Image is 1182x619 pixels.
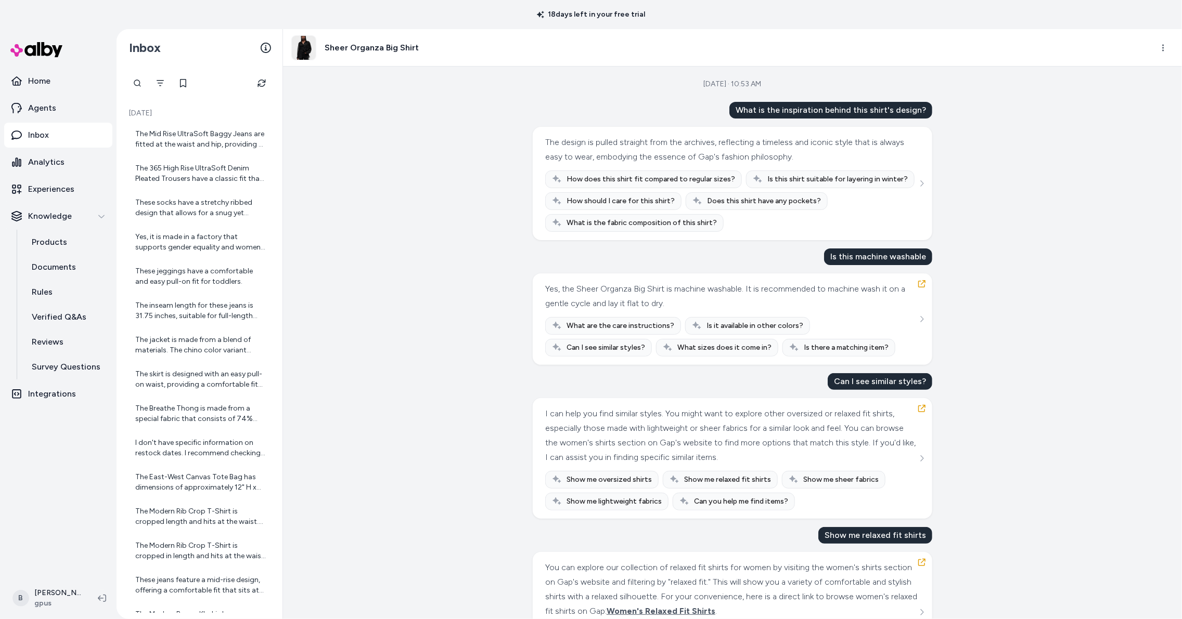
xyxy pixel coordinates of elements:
[150,73,171,94] button: Filter
[127,569,272,602] a: These jeans feature a mid-rise design, offering a comfortable fit that sits at the natural waist.
[706,321,803,331] span: Is it available in other colors?
[325,42,419,54] h3: Sheer Organza Big Shirt
[135,300,266,321] div: The inseam length for these jeans is 31.75 inches, suitable for full-length wear.
[567,321,674,331] span: What are the care instructions?
[704,79,762,89] div: [DATE] · 10:53 AM
[135,197,266,218] div: These socks have a stretchy ribbed design that allows for a snug yet comfortable fit, similar to ...
[127,397,272,430] a: The Breathe Thong is made from a special fabric that consists of 74% Polyester, 18% Lyocell Lenzi...
[32,261,76,273] p: Documents
[127,363,272,396] a: The skirt is designed with an easy pull-on waist, providing a comfortable fit for toddlers. It hi...
[127,534,272,568] a: The Modern Rib Crop T-Shirt is cropped in length and hits at the waist. It has a slim and stretch...
[32,336,63,348] p: Reviews
[916,313,928,325] button: See more
[127,466,272,499] a: The East-West Canvas Tote Bag has dimensions of approximately 12" H x 4.5" W x 19" L. Depending o...
[4,123,112,148] a: Inbox
[694,496,788,507] span: Can you help me find items?
[127,108,272,118] p: [DATE]
[135,403,266,424] div: The Breathe Thong is made from a special fabric that consists of 74% Polyester, 18% Lyocell Lenzi...
[21,255,112,280] a: Documents
[34,588,81,598] p: [PERSON_NAME]
[567,496,662,507] span: Show me lightweight fabrics
[729,102,932,118] div: What is the inspiration behind this shirt's design?
[818,527,932,544] div: Show me relaxed fit shirts
[127,431,272,465] a: I don't have specific information on restock dates. I recommend checking the product detail page ...
[135,506,266,527] div: The Modern Rib Crop T-Shirt is cropped length and hits at the waist. However, the exact length in...
[28,210,72,222] p: Knowledge
[545,282,917,311] div: Yes, the Sheer Organza Big Shirt is machine washable. It is recommended to machine wash it on a g...
[21,230,112,255] a: Products
[135,575,266,596] div: These jeans feature a mid-rise design, offering a comfortable fit that sits at the natural waist.
[135,541,266,561] div: The Modern Rib Crop T-Shirt is cropped in length and hits at the waist. It has a slim and stretch...
[567,475,652,485] span: Show me oversized shirts
[21,354,112,379] a: Survey Questions
[28,388,76,400] p: Integrations
[4,69,112,94] a: Home
[127,260,272,293] a: These jeggings have a comfortable and easy pull-on fit for toddlers.
[916,452,928,465] button: See more
[34,598,81,609] span: gpus
[677,343,772,353] span: What sizes does it come in?
[32,286,53,298] p: Rules
[135,438,266,458] div: I don't have specific information on restock dates. I recommend checking the product detail page ...
[28,156,65,168] p: Analytics
[4,381,112,406] a: Integrations
[135,369,266,390] div: The skirt is designed with an easy pull-on waist, providing a comfortable fit for toddlers. It hi...
[567,343,645,353] span: Can I see similar styles?
[828,373,932,390] div: Can I see similar styles?
[804,343,889,353] span: Is there a matching item?
[127,294,272,327] a: The inseam length for these jeans is 31.75 inches, suitable for full-length wear.
[684,475,771,485] span: Show me relaxed fit shirts
[127,123,272,156] a: The Mid Rise UltraSoft Baggy Jeans are fitted at the waist and hip, providing a comfortable fit w...
[12,590,29,607] span: B
[135,335,266,355] div: The jacket is made from a blend of materials. The chino color variant consists of 98% cotton and ...
[135,472,266,493] div: The East-West Canvas Tote Bag has dimensions of approximately 12" H x 4.5" W x 19" L. Depending o...
[127,328,272,362] a: The jacket is made from a blend of materials. The chino color variant consists of 98% cotton and ...
[32,311,86,323] p: Verified Q&As
[32,236,67,248] p: Products
[28,102,56,114] p: Agents
[10,42,62,57] img: alby Logo
[135,232,266,253] div: Yes, it is made in a factory that supports gender equality and women's empowerment.
[32,361,100,373] p: Survey Questions
[4,96,112,121] a: Agents
[127,191,272,225] a: These socks have a stretchy ribbed design that allows for a snug yet comfortable fit, similar to ...
[28,129,49,141] p: Inbox
[824,248,932,265] div: Is this machine washable
[567,174,735,185] span: How does this shirt fit compared to regular sizes?
[135,163,266,184] div: The 365 High Rise UltraSoft Denim Pleated Trousers have a classic fit that fits close at the wais...
[129,40,161,56] h2: Inbox
[28,183,74,195] p: Experiences
[545,406,917,465] div: I can help you find similar styles. You might want to explore other oversized or relaxed fit shir...
[4,150,112,175] a: Analytics
[292,36,316,60] img: cn60445627.jpg
[4,177,112,202] a: Experiences
[916,177,928,190] button: See more
[4,204,112,229] button: Knowledge
[251,73,272,94] button: Refresh
[567,196,675,206] span: How should I care for this shirt?
[28,75,50,87] p: Home
[803,475,879,485] span: Show me sheer fabrics
[545,560,917,618] div: You can explore our collection of relaxed fit shirts for women by visiting the women's shirts sec...
[707,196,821,206] span: Does this shirt have any pockets?
[567,218,717,228] span: What is the fabric composition of this shirt?
[135,266,266,287] div: These jeggings have a comfortable and easy pull-on fit for toddlers.
[6,582,89,615] button: B[PERSON_NAME]gpus
[127,500,272,533] a: The Modern Rib Crop T-Shirt is cropped length and hits at the waist. However, the exact length in...
[21,330,112,354] a: Reviews
[127,157,272,190] a: The 365 High Rise UltraSoft Denim Pleated Trousers have a classic fit that fits close at the wais...
[127,226,272,259] a: Yes, it is made in a factory that supports gender equality and women's empowerment.
[916,606,928,618] button: See more
[21,280,112,305] a: Rules
[21,305,112,330] a: Verified Q&As
[545,135,917,164] div: The design is pulled straight from the archives, reflecting a timeless and iconic style that is a...
[767,174,908,185] span: Is this shirt suitable for layering in winter?
[531,9,652,20] p: 18 days left in your free trial
[607,606,715,616] span: Women's Relaxed Fit Shirts
[135,129,266,150] div: The Mid Rise UltraSoft Baggy Jeans are fitted at the waist and hip, providing a comfortable fit w...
